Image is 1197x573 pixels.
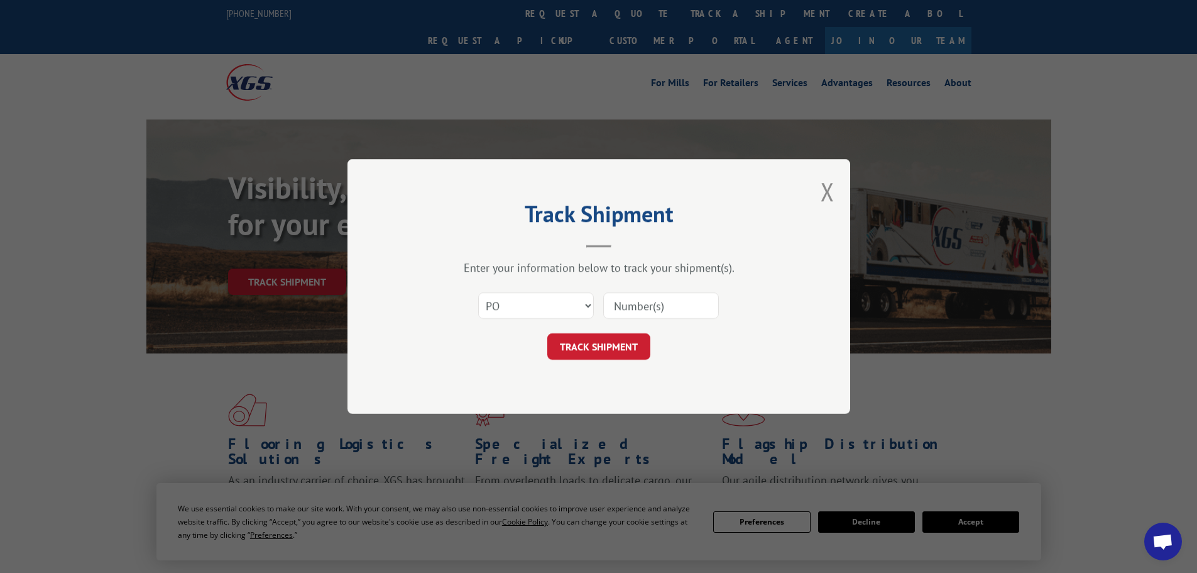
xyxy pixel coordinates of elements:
button: TRACK SHIPMENT [547,333,650,360]
div: Open chat [1144,523,1182,560]
button: Close modal [821,175,834,208]
h2: Track Shipment [410,205,787,229]
input: Number(s) [603,292,719,319]
div: Enter your information below to track your shipment(s). [410,260,787,275]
